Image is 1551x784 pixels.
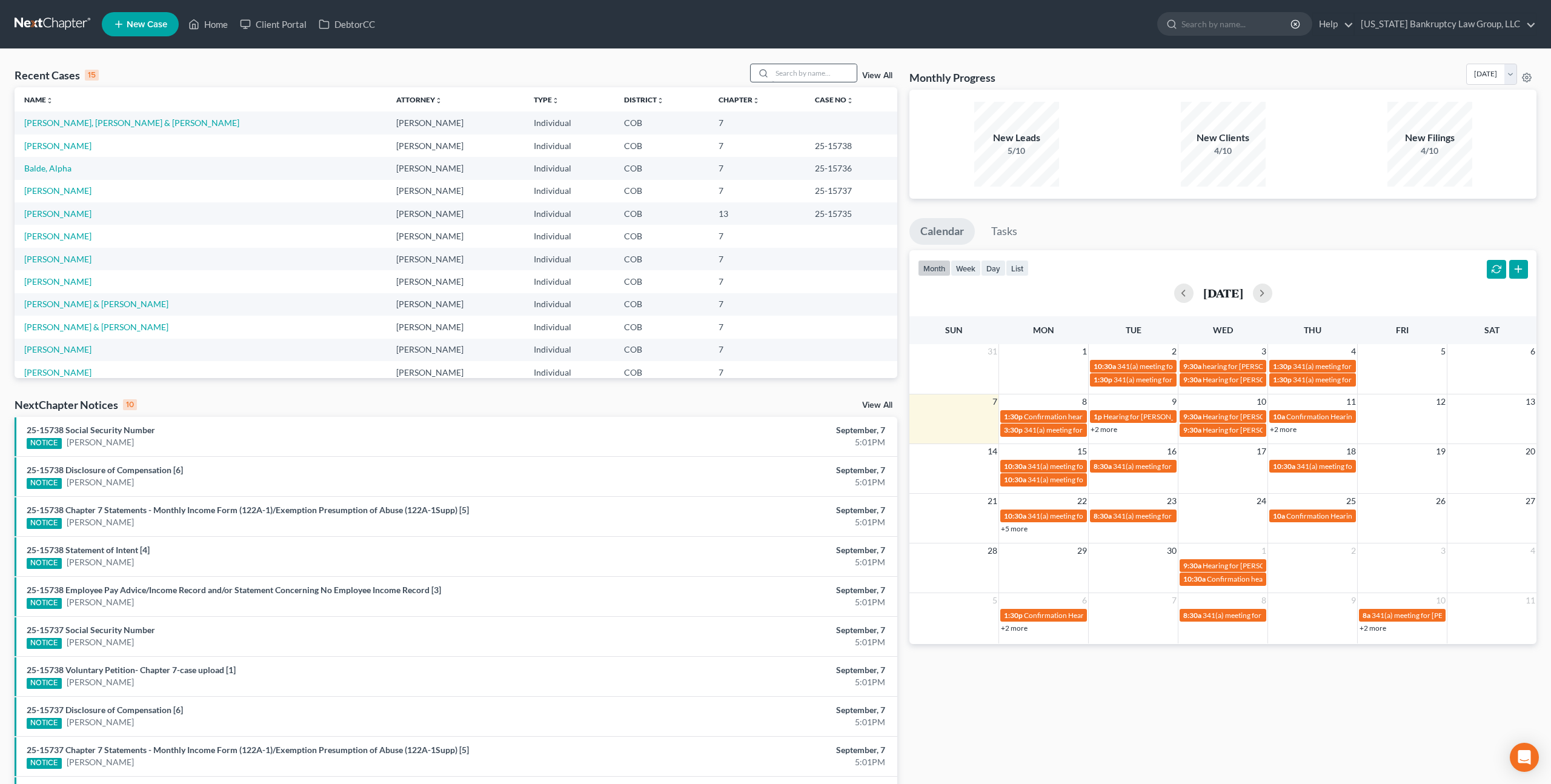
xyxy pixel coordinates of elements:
button: month [918,260,951,276]
span: 23 [1166,494,1178,508]
span: 31 [986,344,998,359]
span: 10:30a [1004,475,1026,484]
a: Nameunfold_more [24,95,53,104]
a: [PERSON_NAME] [24,231,91,241]
span: Fri [1396,325,1409,335]
span: 9:30a [1183,412,1201,421]
span: 26 [1435,494,1447,508]
a: Home [182,13,234,35]
a: [PERSON_NAME] [24,208,91,219]
td: 7 [709,248,805,270]
input: Search by name... [772,64,857,82]
i: unfold_more [435,97,442,104]
span: 9 [1171,394,1178,409]
a: +2 more [1001,623,1028,633]
a: [PERSON_NAME] [67,436,134,448]
span: 10a [1273,412,1285,421]
div: 4/10 [1181,145,1266,157]
span: Hearing for [PERSON_NAME] & [PERSON_NAME] [1203,375,1361,384]
td: [PERSON_NAME] [387,270,524,293]
a: Client Portal [234,13,313,35]
span: 10:30a [1183,574,1206,583]
div: NOTICE [27,638,62,649]
span: 3 [1260,344,1267,359]
a: 25-15737 Disclosure of Compensation [6] [27,705,183,715]
span: Sun [945,325,963,335]
td: Individual [524,293,614,316]
td: [PERSON_NAME] [387,248,524,270]
button: list [1006,260,1029,276]
td: 7 [709,339,805,361]
a: +2 more [1270,425,1297,434]
span: 15 [1076,444,1088,459]
td: 7 [709,293,805,316]
a: Attorneyunfold_more [396,95,442,104]
span: 341(a) meeting for [PERSON_NAME] & [PERSON_NAME] [1028,462,1209,471]
i: unfold_more [846,97,854,104]
span: 5 [991,593,998,608]
span: 24 [1255,494,1267,508]
span: 11 [1345,394,1357,409]
span: 30 [1166,543,1178,558]
td: COB [614,270,709,293]
span: Confirmation hearing for [PERSON_NAME] [1207,574,1344,583]
i: unfold_more [752,97,760,104]
div: NOTICE [27,718,62,729]
a: Typeunfold_more [534,95,559,104]
div: 5:01PM [607,676,885,688]
h3: Monthly Progress [909,70,995,85]
td: Individual [524,111,614,134]
span: 1:30p [1004,412,1023,421]
td: 7 [709,270,805,293]
span: 1 [1081,344,1088,359]
div: NOTICE [27,438,62,449]
a: Calendar [909,218,975,245]
span: 341(a) meeting for [PERSON_NAME] [1293,375,1410,384]
td: COB [614,339,709,361]
a: [PERSON_NAME] [24,185,91,196]
span: Hearing for [PERSON_NAME] [1203,561,1297,570]
div: Open Intercom Messenger [1510,743,1539,772]
div: 5:01PM [607,476,885,488]
a: [PERSON_NAME] [24,367,91,377]
span: 1:30p [1273,375,1292,384]
span: 2 [1171,344,1178,359]
td: COB [614,248,709,270]
a: Help [1313,13,1353,35]
td: Individual [524,135,614,157]
td: 25-15736 [805,157,897,179]
span: 341(a) meeting for [PERSON_NAME] [1028,511,1144,520]
span: 13 [1524,394,1536,409]
span: Sat [1484,325,1500,335]
span: 3:30p [1004,425,1023,434]
a: Case Nounfold_more [815,95,854,104]
span: 6 [1081,593,1088,608]
span: 10:30a [1273,462,1295,471]
span: 12 [1435,394,1447,409]
td: [PERSON_NAME] [387,111,524,134]
input: Search by name... [1181,13,1292,35]
span: 21 [986,494,998,508]
span: 2 [1350,543,1357,558]
span: 1 [1260,543,1267,558]
span: 9:30a [1183,362,1201,371]
span: 25 [1345,494,1357,508]
td: COB [614,202,709,225]
span: 9 [1350,593,1357,608]
td: COB [614,225,709,247]
td: [PERSON_NAME] [387,339,524,361]
span: 29 [1076,543,1088,558]
div: NOTICE [27,758,62,769]
span: Thu [1304,325,1321,335]
a: 25-15737 Social Security Number [27,625,155,635]
span: 341(a) meeting for [PERSON_NAME] [1372,611,1489,620]
td: Individual [524,202,614,225]
a: [PERSON_NAME] [24,344,91,354]
span: 18 [1345,444,1357,459]
div: September, 7 [607,744,885,756]
i: unfold_more [552,97,559,104]
td: COB [614,157,709,179]
span: 341(a) meeting for [PERSON_NAME] [1117,362,1234,371]
td: [PERSON_NAME] [387,180,524,202]
span: 10 [1255,394,1267,409]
